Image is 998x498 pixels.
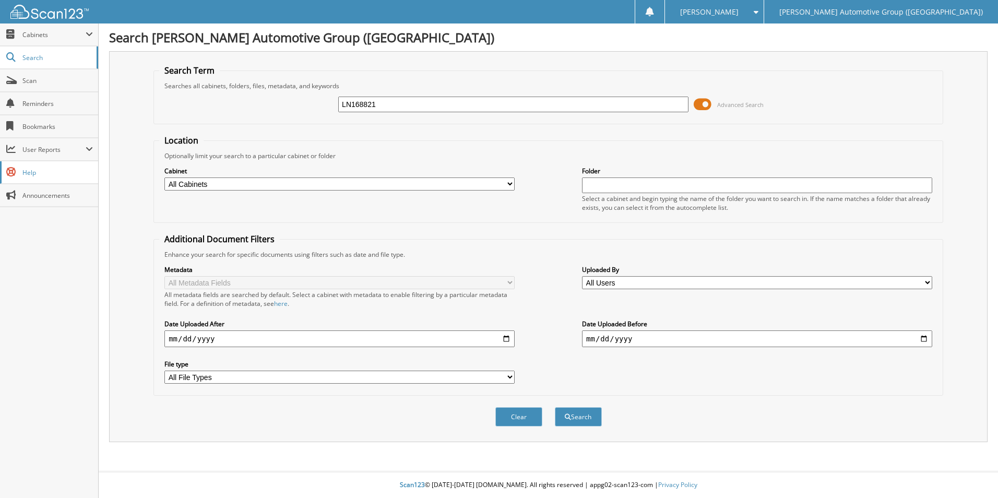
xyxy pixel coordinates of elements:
img: scan123-logo-white.svg [10,5,89,19]
span: Advanced Search [717,101,764,109]
div: All metadata fields are searched by default. Select a cabinet with metadata to enable filtering b... [164,290,515,308]
h1: Search [PERSON_NAME] Automotive Group ([GEOGRAPHIC_DATA]) [109,29,988,46]
span: Search [22,53,91,62]
button: Search [555,407,602,426]
label: Metadata [164,265,515,274]
label: Uploaded By [582,265,932,274]
label: Date Uploaded After [164,319,515,328]
iframe: Chat Widget [946,448,998,498]
label: Date Uploaded Before [582,319,932,328]
legend: Location [159,135,204,146]
span: [PERSON_NAME] [680,9,739,15]
div: Select a cabinet and begin typing the name of the folder you want to search in. If the name match... [582,194,932,212]
div: © [DATE]-[DATE] [DOMAIN_NAME]. All rights reserved | appg02-scan123-com | [99,472,998,498]
a: Privacy Policy [658,480,697,489]
label: File type [164,360,515,369]
span: Help [22,168,93,177]
legend: Search Term [159,65,220,76]
div: Enhance your search for specific documents using filters such as date and file type. [159,250,937,259]
span: Announcements [22,191,93,200]
button: Clear [495,407,542,426]
legend: Additional Document Filters [159,233,280,245]
span: [PERSON_NAME] Automotive Group ([GEOGRAPHIC_DATA]) [779,9,983,15]
a: here [274,299,288,308]
span: Scan123 [400,480,425,489]
span: Reminders [22,99,93,108]
span: User Reports [22,145,86,154]
span: Cabinets [22,30,86,39]
div: Optionally limit your search to a particular cabinet or folder [159,151,937,160]
label: Cabinet [164,167,515,175]
label: Folder [582,167,932,175]
span: Scan [22,76,93,85]
input: end [582,330,932,347]
div: Searches all cabinets, folders, files, metadata, and keywords [159,81,937,90]
input: start [164,330,515,347]
span: Bookmarks [22,122,93,131]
